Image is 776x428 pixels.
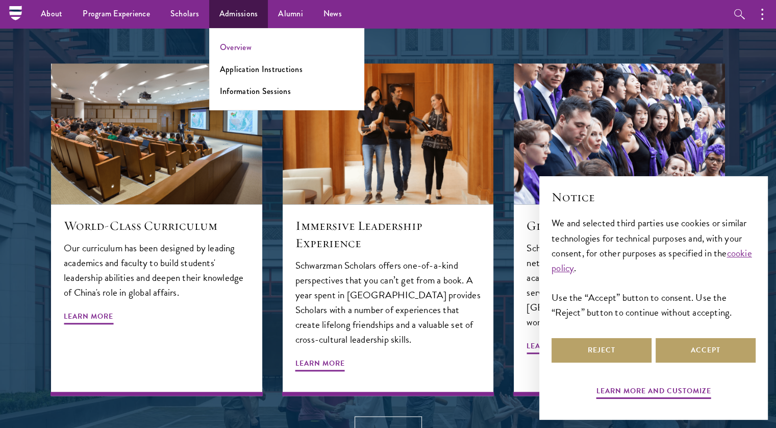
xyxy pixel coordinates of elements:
a: World-Class Curriculum Our curriculum has been designed by leading academics and faculty to build... [51,63,262,396]
span: Learn More [295,357,345,373]
p: Schwarzman Scholars provides an international network of high-caliber global leaders, academics a... [527,241,712,329]
span: Learn More [64,310,113,326]
p: Schwarzman Scholars offers one-of-a-kind perspectives that you can’t get from a book. A year spen... [295,258,481,347]
button: Accept [656,338,756,363]
span: Learn More [527,340,576,355]
h5: Global Network [527,217,712,234]
a: cookie policy [552,246,752,275]
p: Our curriculum has been designed by leading academics and faculty to build students' leadership a... [64,241,249,300]
h2: Notice [552,188,756,206]
div: We and selected third parties use cookies or similar technologies for technical purposes and, wit... [552,216,756,319]
a: Information Sessions [220,85,291,97]
button: Reject [552,338,652,363]
a: Overview [220,41,252,53]
a: Application Instructions [220,63,303,75]
h5: Immersive Leadership Experience [295,217,481,252]
a: Immersive Leadership Experience Schwarzman Scholars offers one-of-a-kind perspectives that you ca... [283,63,494,396]
a: Global Network Schwarzman Scholars provides an international network of high-caliber global leade... [514,63,725,396]
button: Learn more and customize [596,385,711,400]
h5: World-Class Curriculum [64,217,249,234]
